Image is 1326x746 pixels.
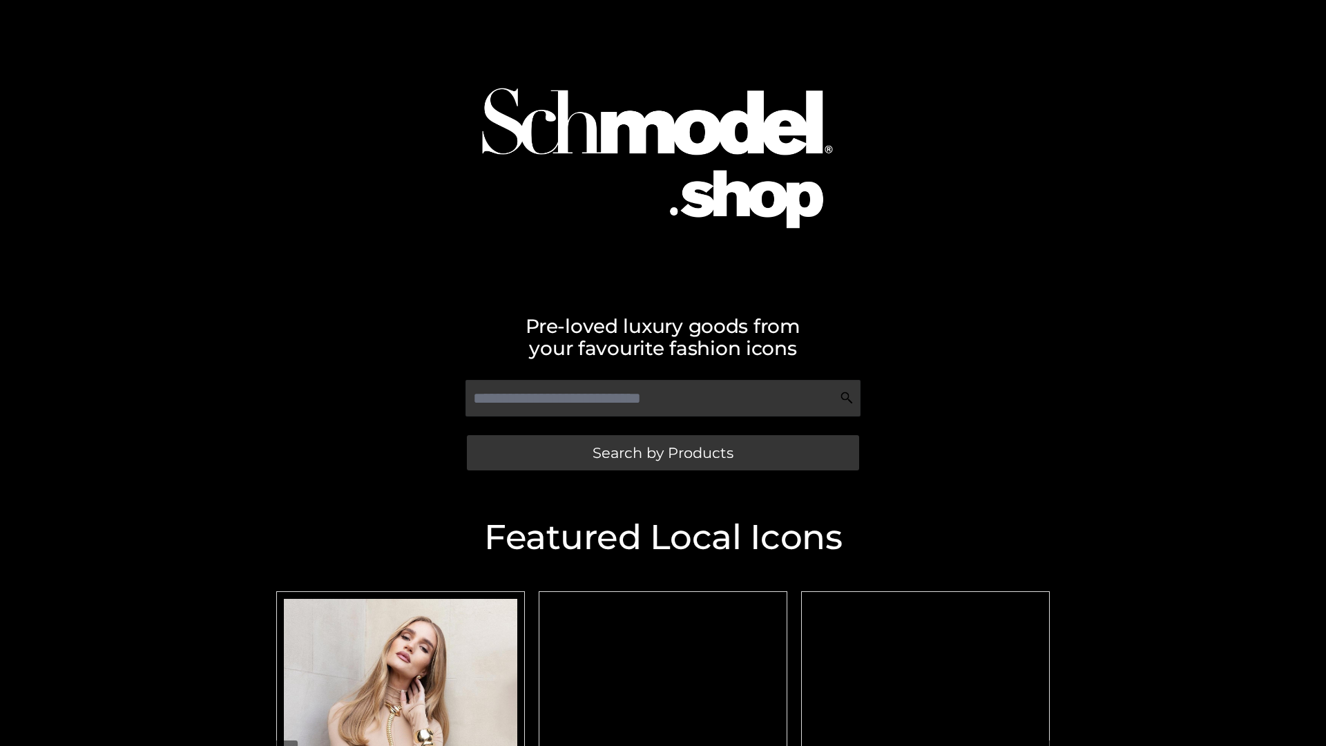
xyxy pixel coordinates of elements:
h2: Pre-loved luxury goods from your favourite fashion icons [269,315,1057,359]
span: Search by Products [593,446,733,460]
a: Search by Products [467,435,859,470]
h2: Featured Local Icons​ [269,520,1057,555]
img: Search Icon [840,391,854,405]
